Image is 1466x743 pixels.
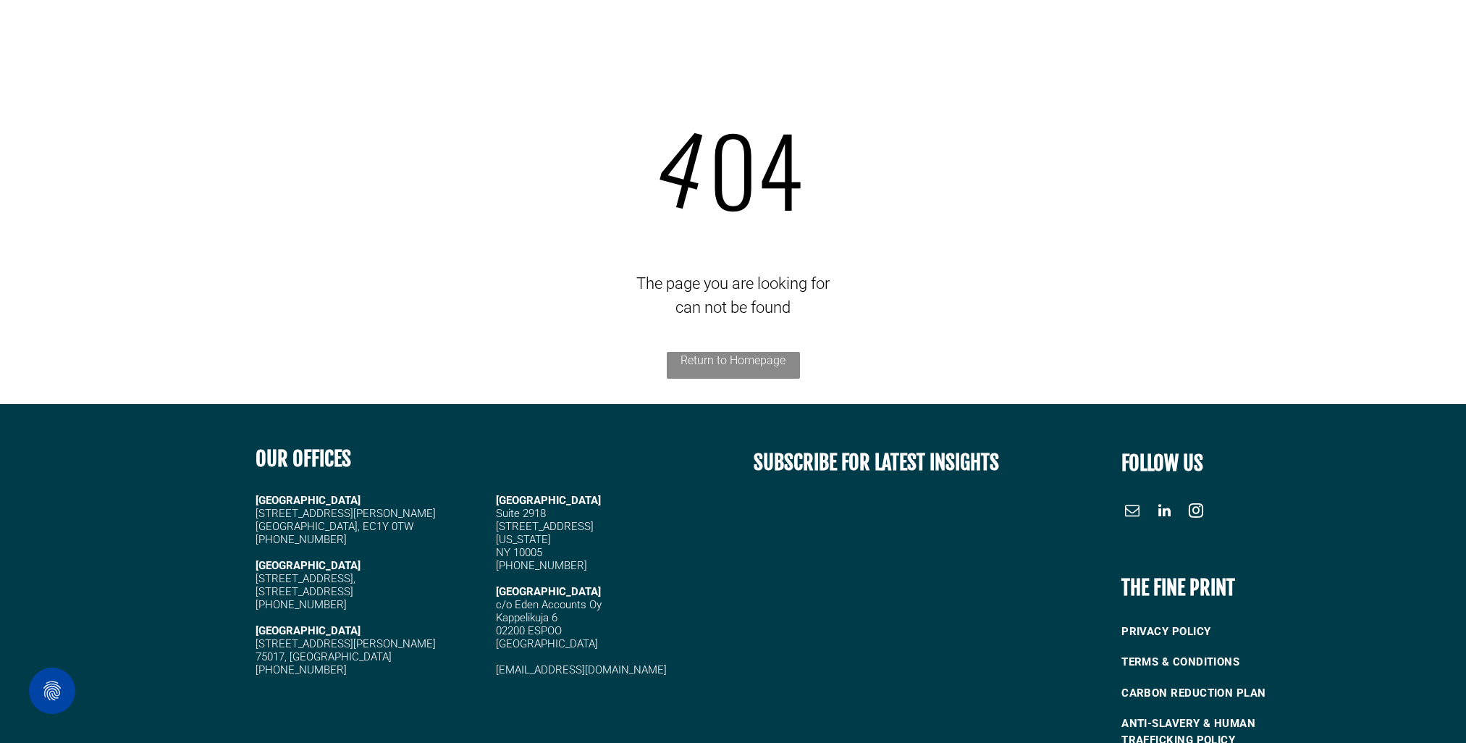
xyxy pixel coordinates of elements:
a: TERMS & CONDITIONS [1121,647,1318,678]
strong: [GEOGRAPHIC_DATA] [256,494,361,507]
a: OUR PEOPLE [893,25,971,47]
img: Cambridge MC Logo [64,20,198,62]
b: THE FINE PRINT [1121,575,1235,600]
span: [GEOGRAPHIC_DATA] [496,585,601,598]
a: email [1121,500,1143,525]
a: #CamTechWeek [1285,25,1376,47]
a: [EMAIL_ADDRESS][DOMAIN_NAME] [496,663,667,676]
span: [STREET_ADDRESS] [496,520,594,533]
a: MARKETS [1063,25,1139,47]
span: [PHONE_NUMBER] [256,598,347,611]
strong: [GEOGRAPHIC_DATA] [256,624,361,637]
font: FOLLOW US [1121,450,1203,476]
span: c/o Eden Accounts Oy Kappelikuja 6 02200 ESPOO [GEOGRAPHIC_DATA] [496,598,602,650]
a: WHAT WE DO [972,25,1063,47]
span: [STREET_ADDRESS], [256,572,355,585]
span: [GEOGRAPHIC_DATA] [496,494,601,507]
a: linkedin [1153,500,1175,525]
a: Return to Homepage [667,352,800,379]
a: CASE STUDIES [1139,25,1223,47]
span: [US_STATE] [496,533,551,546]
b: OUR OFFICES [256,446,351,471]
span: NY 10005 [496,546,542,559]
div: The page you are looking for can not be found [29,272,1437,319]
strong: [GEOGRAPHIC_DATA] [256,559,361,572]
a: CARBON REDUCTION PLAN [1121,678,1318,709]
span: [PHONE_NUMBER] [256,533,347,546]
span: [PHONE_NUMBER] [496,559,587,572]
span: [STREET_ADDRESS][PERSON_NAME] [256,637,436,650]
a: instagram [1185,500,1207,525]
span: [STREET_ADDRESS] [256,585,353,598]
a: INSIGHTS [1223,25,1285,47]
span: [PHONE_NUMBER] [256,663,347,676]
a: ABOUT [831,25,894,47]
span: Suite 2918 [496,507,546,520]
a: CONTACT [1376,25,1437,47]
span: 4 [642,91,723,239]
div: 04 [29,98,1437,239]
span: 75017, [GEOGRAPHIC_DATA] [256,650,392,663]
a: PRIVACY POLICY [1121,616,1318,647]
span: [STREET_ADDRESS][PERSON_NAME] [GEOGRAPHIC_DATA], EC1Y 0TW [256,507,436,533]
